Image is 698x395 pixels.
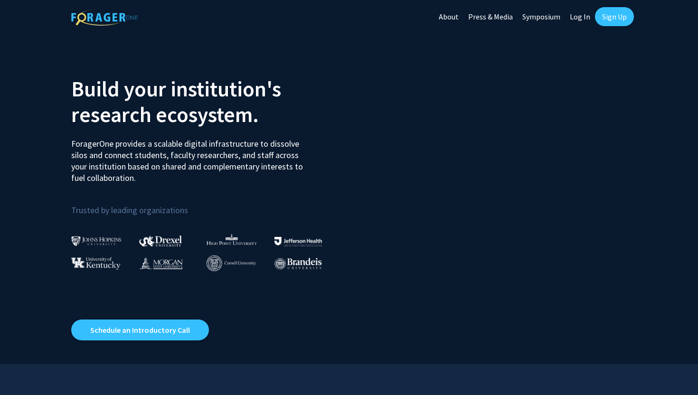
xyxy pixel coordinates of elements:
img: High Point University [207,234,257,245]
img: ForagerOne Logo [71,9,138,26]
img: Morgan State University [139,257,183,269]
img: University of Kentucky [71,257,121,270]
img: Drexel University [139,235,182,246]
a: Sign Up [595,7,634,26]
img: Brandeis University [274,258,322,270]
p: ForagerOne provides a scalable digital infrastructure to dissolve silos and connect students, fac... [71,131,310,184]
a: Opens in a new tab [71,320,209,340]
p: Trusted by leading organizations [71,191,342,217]
img: Cornell University [207,255,256,271]
img: Johns Hopkins University [71,236,122,246]
h2: Build your institution's research ecosystem. [71,76,342,127]
img: Thomas Jefferson University [274,237,322,246]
